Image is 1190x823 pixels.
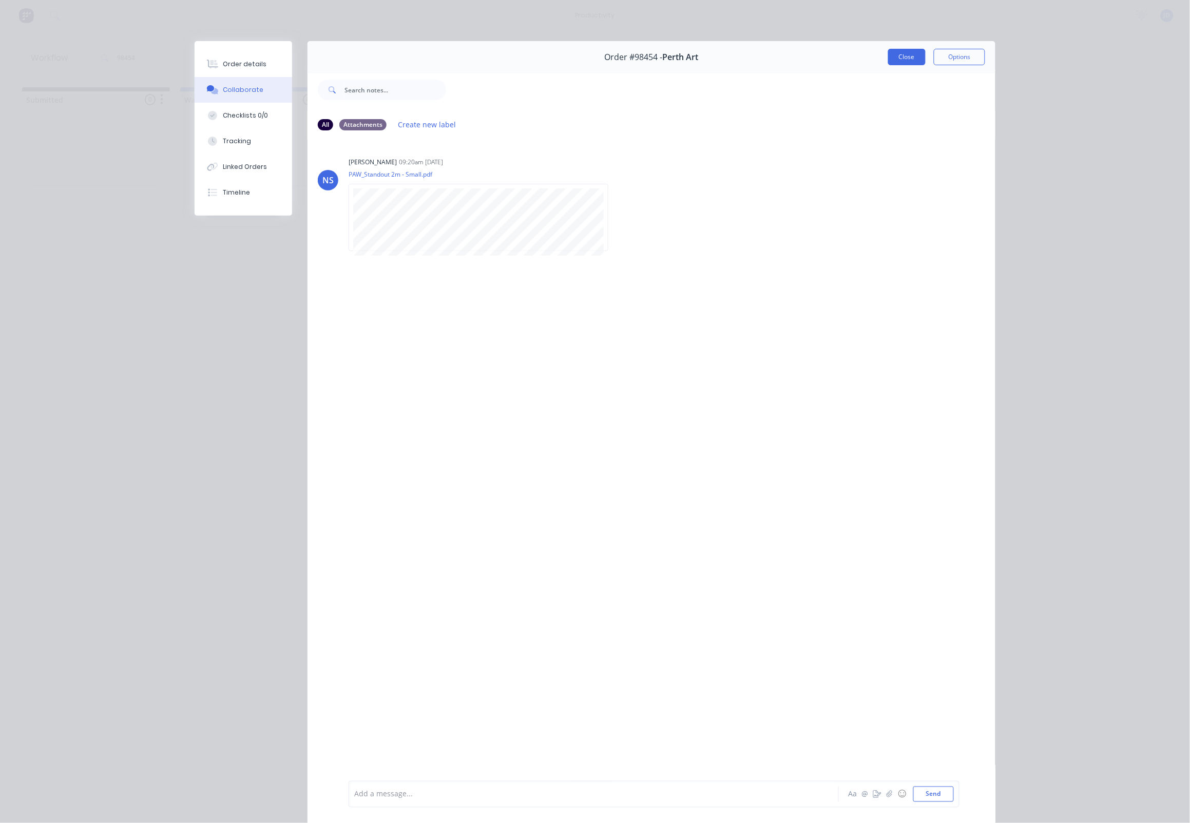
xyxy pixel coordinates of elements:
div: Timeline [223,188,251,197]
p: PAW_Standout 2m - Small.pdf [349,170,619,179]
button: Checklists 0/0 [195,103,292,128]
button: Linked Orders [195,154,292,180]
div: NS [322,174,334,186]
button: Order details [195,51,292,77]
button: Send [913,787,954,802]
button: Create new label [393,118,462,131]
button: @ [859,788,871,800]
div: Tracking [223,137,252,146]
span: Perth Art [663,52,699,62]
div: All [318,119,333,130]
div: Attachments [339,119,387,130]
button: Collaborate [195,77,292,103]
span: Order #98454 - [605,52,663,62]
button: ☺ [896,788,908,800]
div: 09:20am [DATE] [399,158,443,167]
button: Options [934,49,985,65]
div: Linked Orders [223,162,267,171]
div: [PERSON_NAME] [349,158,397,167]
button: Aa [847,788,859,800]
input: Search notes... [344,80,446,100]
button: Close [888,49,926,65]
div: Order details [223,60,267,69]
button: Timeline [195,180,292,205]
div: Collaborate [223,85,264,94]
button: Tracking [195,128,292,154]
div: Checklists 0/0 [223,111,268,120]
